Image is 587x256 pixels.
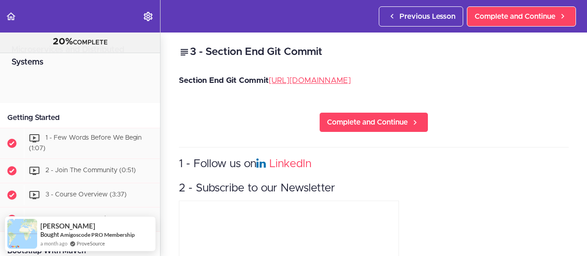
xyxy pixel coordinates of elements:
span: Previous Lesson [399,11,455,22]
iframe: chat widget [530,199,587,242]
span: a month ago [40,240,67,247]
div: COMPLETE [11,36,149,48]
span: Complete and Continue [327,117,408,128]
a: ProveSource [77,240,105,247]
a: Complete and Continue [467,6,576,27]
h3: 1 - Follow us on [179,157,569,172]
a: Complete and Continue [319,112,428,132]
span: 1 - Few Words Before We Begin (1:07) [29,135,142,152]
img: provesource social proof notification image [7,219,37,249]
a: [URL][DOMAIN_NAME] [269,76,351,84]
a: Amigoscode PRO Membership [60,231,135,238]
a: LinkedIn [269,158,311,169]
svg: Settings Menu [143,11,154,22]
h2: 3 - Section End Git Commit [179,44,569,60]
span: 20% [53,37,73,46]
span: [PERSON_NAME] [40,222,95,230]
span: 2 - Join The Community (0:51) [45,167,136,174]
span: Bought [40,231,59,238]
svg: Back to course curriculum [6,11,17,22]
span: Complete and Continue [475,11,555,22]
h3: 2 - Subscribe to our Newsletter [179,181,569,196]
a: Previous Lesson [379,6,463,27]
strong: Section End Git Commit [179,76,269,84]
span: 3 - Course Overview (3:37) [45,191,127,198]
